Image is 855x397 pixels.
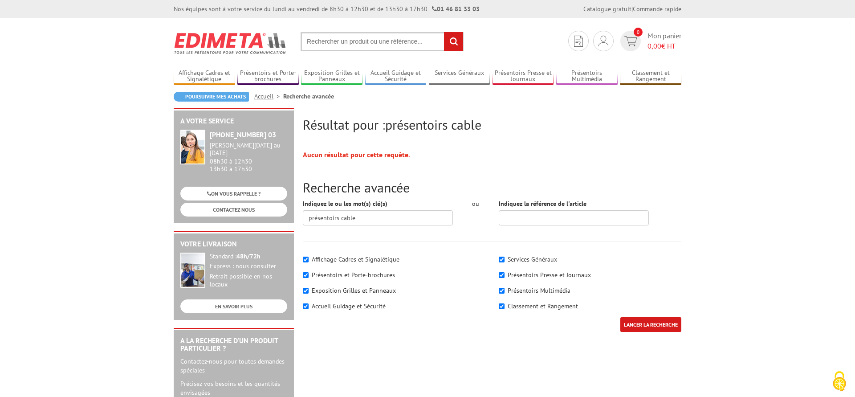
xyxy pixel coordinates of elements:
a: Exposition Grilles et Panneaux [301,69,362,84]
input: rechercher [444,32,463,51]
strong: Aucun résultat pour cette requête. [303,150,410,159]
input: Présentoirs et Porte-brochures [303,272,309,278]
span: € HT [647,41,681,51]
span: présentoirs cable [385,116,481,133]
input: Exposition Grilles et Panneaux [303,288,309,294]
label: Accueil Guidage et Sécurité [312,302,386,310]
label: Présentoirs et Porte-brochures [312,271,395,279]
label: Indiquez la référence de l'article [499,199,586,208]
label: Services Généraux [508,255,557,263]
img: widget-service.jpg [180,130,205,164]
img: widget-livraison.jpg [180,253,205,288]
h2: Résultat pour : [303,117,681,132]
strong: 48h/72h [236,252,261,260]
input: Accueil Guidage et Sécurité [303,303,309,309]
a: Catalogue gratuit [583,5,631,13]
a: Présentoirs Presse et Journaux [493,69,554,84]
a: Accueil Guidage et Sécurité [365,69,427,84]
label: Présentoirs Presse et Journaux [508,271,591,279]
a: EN SAVOIR PLUS [180,299,287,313]
div: Standard : [210,253,287,261]
a: devis rapide 0 Mon panier 0,00€ HT [618,31,681,51]
input: Classement et Rangement [499,303,505,309]
div: Retrait possible en nos locaux [210,273,287,289]
p: Contactez-nous pour toutes demandes spéciales [180,357,287,375]
button: Cookies (fenêtre modale) [824,367,855,397]
p: Précisez vos besoins et les quantités envisagées [180,379,287,397]
input: Rechercher un produit ou une référence... [301,32,464,51]
a: Accueil [254,92,283,100]
div: 08h30 à 12h30 13h30 à 17h30 [210,142,287,172]
input: Services Généraux [499,257,505,262]
div: [PERSON_NAME][DATE] au [DATE] [210,142,287,157]
span: Mon panier [647,31,681,51]
h2: A la recherche d'un produit particulier ? [180,337,287,352]
input: LANCER LA RECHERCHE [620,317,681,332]
a: Poursuivre mes achats [174,92,249,102]
a: Affichage Cadres et Signalétique [174,69,235,84]
input: Affichage Cadres et Signalétique [303,257,309,262]
a: Présentoirs et Porte-brochures [237,69,299,84]
label: Présentoirs Multimédia [508,286,570,295]
input: Présentoirs Presse et Journaux [499,272,505,278]
h2: Votre livraison [180,240,287,248]
h2: Recherche avancée [303,180,681,195]
label: Classement et Rangement [508,302,578,310]
img: Edimeta [174,27,287,60]
li: Recherche avancée [283,92,334,101]
label: Exposition Grilles et Panneaux [312,286,396,295]
span: 0 [634,28,643,37]
input: Présentoirs Multimédia [499,288,505,294]
a: Classement et Rangement [620,69,681,84]
label: Affichage Cadres et Signalétique [312,255,399,263]
a: ON VOUS RAPPELLE ? [180,187,287,201]
a: CONTACTEZ-NOUS [180,203,287,217]
a: Commande rapide [633,5,681,13]
strong: 01 46 81 33 03 [432,5,480,13]
strong: [PHONE_NUMBER] 03 [210,130,276,139]
img: devis rapide [574,36,583,47]
span: 0,00 [647,41,661,50]
div: Nos équipes sont à votre service du lundi au vendredi de 8h30 à 12h30 et de 13h30 à 17h30 [174,4,480,13]
div: | [583,4,681,13]
div: ou [466,199,485,208]
div: Express : nous consulter [210,262,287,270]
a: Présentoirs Multimédia [556,69,618,84]
img: Cookies (fenêtre modale) [828,370,851,393]
h2: A votre service [180,117,287,125]
img: devis rapide [598,36,608,46]
img: devis rapide [624,36,637,46]
label: Indiquez le ou les mot(s) clé(s) [303,199,387,208]
a: Services Généraux [429,69,490,84]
